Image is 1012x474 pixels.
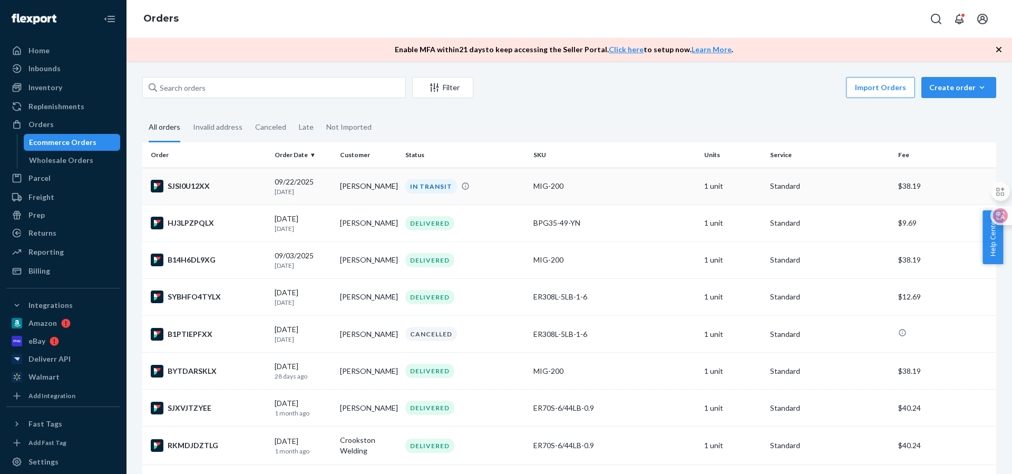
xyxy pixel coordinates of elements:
div: BYTDARSKLX [151,365,266,378]
a: Prep [6,207,120,224]
p: Standard [770,403,890,413]
div: HJ3LPZPQLX [151,217,266,229]
p: Enable MFA within 21 days to keep accessing the Seller Portal. to setup now. . [395,44,733,55]
div: Settings [28,457,59,467]
a: Settings [6,453,120,470]
th: Order [142,142,270,168]
a: Walmart [6,369,120,385]
div: [DATE] [275,287,332,307]
ol: breadcrumbs [135,4,187,34]
p: 1 month ago [275,409,332,418]
div: Customer [340,150,397,159]
td: 1 unit [700,390,765,427]
div: Late [299,113,314,141]
a: Parcel [6,170,120,187]
div: [DATE] [275,436,332,456]
a: Reporting [6,244,120,260]
td: [PERSON_NAME] [336,205,401,241]
div: Ecommerce Orders [29,137,96,148]
div: Deliverr API [28,354,71,364]
div: Invalid address [193,113,242,141]
a: Home [6,42,120,59]
th: Fee [894,142,996,168]
a: Deliverr API [6,351,120,367]
div: MIG-200 [533,255,696,265]
a: Amazon [6,315,120,332]
td: [PERSON_NAME] [336,353,401,390]
p: 1 month ago [275,447,332,456]
div: SJSI0U12XX [151,180,266,192]
div: DELIVERED [405,401,454,415]
th: SKU [529,142,700,168]
div: Wholesale Orders [29,155,93,166]
div: Billing [28,266,50,276]
p: [DATE] [275,224,332,233]
div: Integrations [28,300,73,311]
div: Returns [28,228,56,238]
td: [PERSON_NAME] [336,390,401,427]
div: MIG-200 [533,366,696,376]
p: Standard [770,181,890,191]
div: DELIVERED [405,364,454,378]
th: Status [401,142,529,168]
div: [DATE] [275,214,332,233]
div: Walmart [28,372,60,382]
div: B14H6DL9XG [151,254,266,266]
input: Search orders [142,77,406,98]
a: Billing [6,263,120,279]
div: DELIVERED [405,290,454,304]
td: [PERSON_NAME] [336,278,401,315]
div: Add Integration [28,391,75,400]
a: Orders [6,116,120,133]
td: $38.19 [894,241,996,278]
div: RKMDJDZTLG [151,439,266,452]
img: Flexport logo [12,14,56,24]
div: Inventory [28,82,62,93]
button: Open notifications [949,8,970,30]
div: CANCELLED [405,327,457,341]
div: DELIVERED [405,439,454,453]
button: Integrations [6,297,120,314]
button: Open Search Box [926,8,947,30]
div: DELIVERED [405,216,454,230]
a: Ecommerce Orders [24,134,121,151]
div: Filter [413,82,473,93]
th: Order Date [270,142,336,168]
div: Not Imported [326,113,372,141]
div: MIG-200 [533,181,696,191]
td: [PERSON_NAME] [336,241,401,278]
div: SYBHFO4TYLX [151,291,266,303]
td: [PERSON_NAME] [336,168,401,205]
a: Add Integration [6,390,120,402]
p: [DATE] [275,335,332,344]
span: Help Center [982,210,1003,264]
div: Replenishments [28,101,84,112]
div: ER70S-6/44LB-0.9 [533,403,696,413]
p: Standard [770,218,890,228]
div: SJXVJTZYEE [151,402,266,414]
td: 1 unit [700,316,765,353]
td: $12.69 [894,278,996,315]
a: Orders [143,13,179,24]
div: 09/03/2025 [275,250,332,270]
td: 1 unit [700,353,765,390]
div: Create order [929,82,988,93]
div: BPG35-49-YN [533,218,696,228]
p: [DATE] [275,261,332,270]
div: Fast Tags [28,419,62,429]
div: Home [28,45,50,56]
div: Amazon [28,318,57,328]
div: eBay [28,336,45,346]
td: 1 unit [700,168,765,205]
th: Units [700,142,765,168]
a: eBay [6,333,120,350]
div: ER308L-5LB-1-6 [533,292,696,302]
td: $40.24 [894,427,996,465]
td: [PERSON_NAME] [336,316,401,353]
div: [DATE] [275,398,332,418]
td: 1 unit [700,427,765,465]
div: [DATE] [275,324,332,344]
td: $40.24 [894,390,996,427]
a: Add Fast Tag [6,437,120,449]
button: Close Navigation [99,8,120,30]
